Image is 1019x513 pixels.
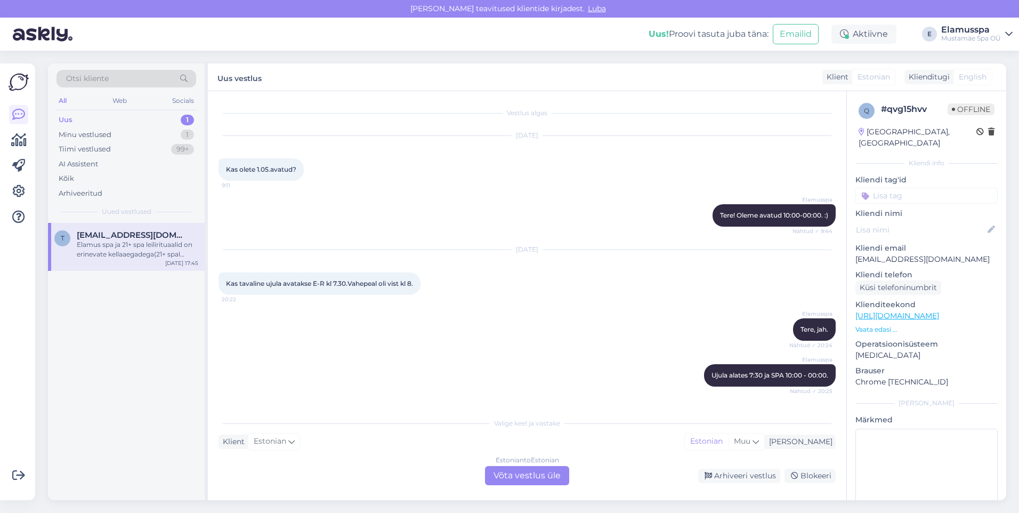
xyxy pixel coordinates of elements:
p: Kliendi email [855,243,998,254]
div: Klient [822,71,848,83]
div: [PERSON_NAME] [765,436,832,447]
div: Estonian to Estonian [496,455,559,465]
div: Mustamäe Spa OÜ [941,34,1001,43]
div: Socials [170,94,196,108]
div: Web [110,94,129,108]
p: Vaata edasi ... [855,325,998,334]
div: Proovi tasuta juba täna: [649,28,769,41]
div: Aktiivne [831,25,896,44]
p: [EMAIL_ADDRESS][DOMAIN_NAME] [855,254,998,265]
span: Estonian [858,71,890,83]
p: Operatsioonisüsteem [855,339,998,350]
span: Elamusspa [792,310,832,318]
div: Vestlus algas [219,108,836,118]
span: Elamusspa [792,356,832,364]
div: Kliendi info [855,158,998,168]
span: Ujula alates 7:30 ja SPA 10:00 - 00:00. [711,371,828,379]
div: Klienditugi [904,71,950,83]
div: Klient [219,436,245,447]
div: 1 [181,130,194,140]
span: t [61,234,64,242]
span: Uued vestlused [102,207,151,217]
p: Chrome [TECHNICAL_ID] [855,376,998,388]
p: Kliendi nimi [855,208,998,219]
div: [PERSON_NAME] [855,398,998,408]
p: [MEDICAL_DATA] [855,350,998,361]
div: 1 [181,115,194,125]
p: Märkmed [855,414,998,426]
span: Elamusspa [792,196,832,204]
p: Kliendi tag'id [855,174,998,186]
div: Küsi telefoninumbrit [855,280,941,295]
button: Emailid [773,24,819,44]
span: Luba [585,4,609,13]
span: tonuvalter7@gmail.com [77,230,188,240]
span: Nähtud ✓ 20:25 [790,387,832,395]
span: English [959,71,986,83]
div: All [56,94,69,108]
div: Tiimi vestlused [59,144,111,155]
div: [DATE] 17:45 [165,259,198,267]
span: Nähtud ✓ 9:44 [792,227,832,235]
span: Nähtud ✓ 20:24 [789,341,832,349]
div: Estonian [685,434,728,450]
div: # qvg15hvv [881,103,948,116]
div: Elamusspa [941,26,1001,34]
input: Lisa tag [855,188,998,204]
span: Tere, jah. [800,325,828,333]
div: Elamus spa ja 21+ spa leilirituaalid on erinevate kellaaegadega(21+ spal pooltundidel ka.)Kas 21+... [77,240,198,259]
span: Kas olete 1.05.avatud? [226,165,296,173]
div: 99+ [171,144,194,155]
span: Tere! Oleme avatud 10:00-00:00. :) [720,211,828,219]
div: Kõik [59,173,74,184]
p: Brauser [855,365,998,376]
span: Otsi kliente [66,73,109,84]
span: Offline [948,103,994,115]
div: Minu vestlused [59,130,111,140]
span: Muu [734,436,750,446]
span: Estonian [254,436,286,447]
div: [GEOGRAPHIC_DATA], [GEOGRAPHIC_DATA] [859,126,976,149]
span: 20:22 [222,295,262,303]
div: Valige keel ja vastake [219,419,836,428]
img: Askly Logo [9,72,29,92]
a: ElamusspaMustamäe Spa OÜ [941,26,1013,43]
span: Kas tavaline ujula avatakse E-R kl 7.30.Vahepeal oli vist kl 8. [226,279,413,287]
div: Blokeeri [785,469,836,483]
div: Arhiveeritud [59,188,102,199]
b: Uus! [649,29,669,39]
input: Lisa nimi [856,224,985,236]
div: AI Assistent [59,159,98,170]
div: Uus [59,115,72,125]
span: q [864,107,869,115]
div: Arhiveeri vestlus [698,469,780,483]
div: Võta vestlus üle [485,466,569,485]
div: [DATE] [219,131,836,140]
p: Kliendi telefon [855,269,998,280]
div: [DATE] [219,245,836,254]
a: [URL][DOMAIN_NAME] [855,311,939,320]
div: E [922,27,937,42]
span: 9:11 [222,181,262,189]
label: Uus vestlus [217,70,262,84]
p: Klienditeekond [855,299,998,310]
